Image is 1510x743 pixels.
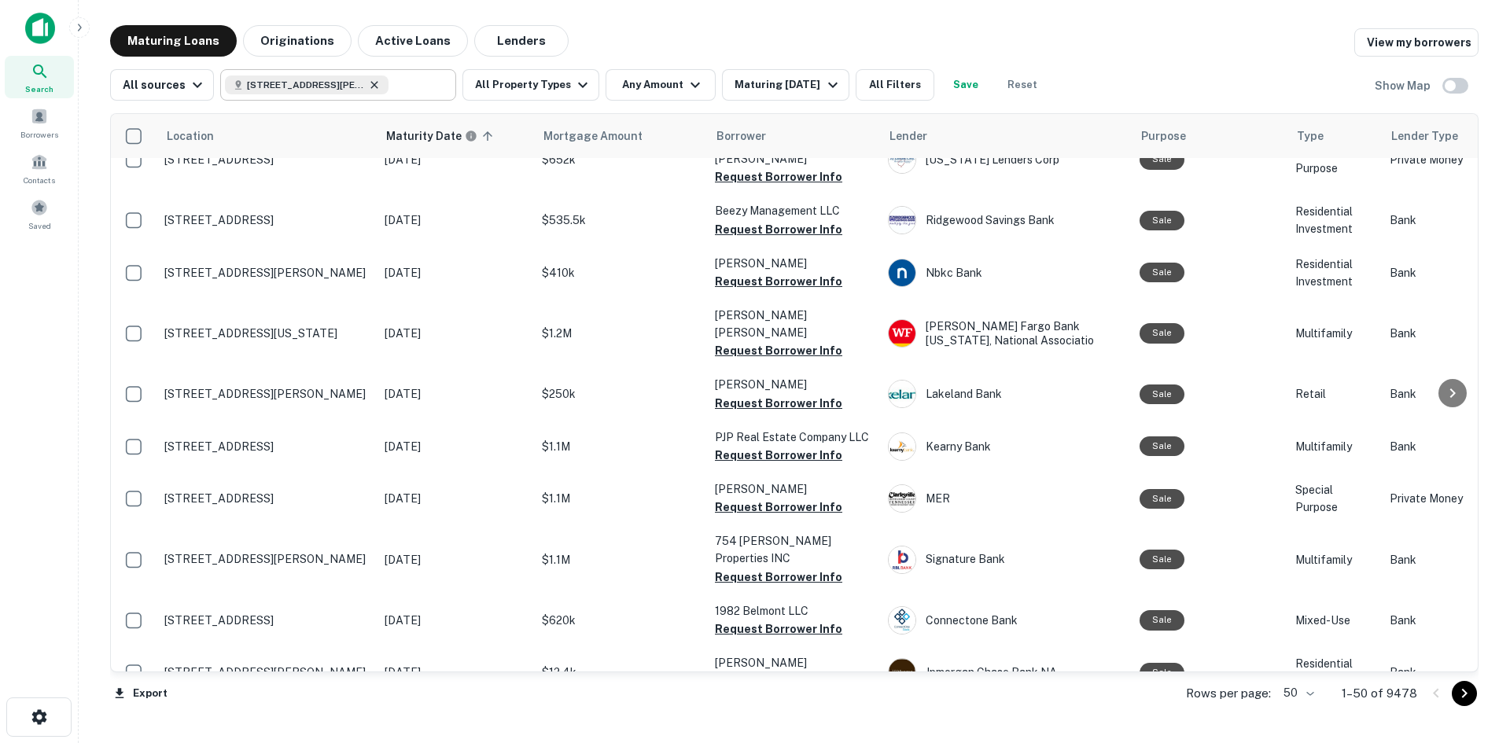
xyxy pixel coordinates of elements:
p: Special Purpose [1295,481,1374,516]
p: [STREET_ADDRESS] [164,153,369,167]
p: $1.1M [542,438,699,455]
button: Any Amount [606,69,716,101]
div: Signature Bank [888,546,1124,574]
h6: Maturity Date [386,127,462,145]
p: Multifamily [1295,438,1374,455]
img: picture [889,433,915,460]
img: picture [889,207,915,234]
p: [DATE] [385,551,526,568]
div: [US_STATE] Lenders Corp [888,145,1124,174]
img: picture [889,659,915,686]
button: All Property Types [462,69,599,101]
th: Borrower [707,114,880,158]
img: picture [889,320,915,347]
img: picture [889,259,915,286]
button: Maturing Loans [110,25,237,57]
p: $1.2M [542,325,699,342]
button: Request Borrower Info [715,167,842,186]
div: Maturity dates displayed may be estimated. Please contact the lender for the most accurate maturi... [386,127,477,145]
p: [STREET_ADDRESS][PERSON_NAME] [164,387,369,401]
th: Type [1287,114,1382,158]
div: Sale [1140,211,1184,230]
p: [DATE] [385,211,526,229]
span: Borrower [716,127,766,145]
th: Maturity dates displayed may be estimated. Please contact the lender for the most accurate maturi... [377,114,534,158]
a: Saved [5,193,74,235]
button: Request Borrower Info [715,341,842,360]
button: Lenders [474,25,569,57]
span: Type [1297,127,1324,145]
p: $12.4k [542,664,699,681]
button: Request Borrower Info [715,446,842,465]
button: All Filters [856,69,934,101]
p: [DATE] [385,264,526,281]
p: 1–50 of 9478 [1342,684,1417,703]
p: $1.1M [542,551,699,568]
button: Save your search to get updates of matches that match your search criteria. [941,69,991,101]
a: Borrowers [5,101,74,144]
div: Sale [1140,489,1184,509]
p: [STREET_ADDRESS][PERSON_NAME] [164,552,369,566]
div: Sale [1140,550,1184,569]
div: Sale [1140,663,1184,682]
p: [STREET_ADDRESS][US_STATE] [164,326,369,340]
p: Residential Investment [1295,256,1374,290]
span: [STREET_ADDRESS][PERSON_NAME] [247,78,365,92]
th: Lender [880,114,1132,158]
a: View my borrowers [1354,28,1479,57]
th: Location [157,114,377,158]
a: Contacts [5,147,74,189]
p: [PERSON_NAME] [715,255,872,272]
p: [DATE] [385,664,526,681]
div: Nbkc Bank [888,259,1124,287]
th: Purpose [1132,114,1287,158]
iframe: Chat Widget [1431,617,1510,693]
img: picture [889,381,915,407]
p: [STREET_ADDRESS] [164,213,369,227]
p: $535.5k [542,211,699,229]
button: Request Borrower Info [715,272,842,291]
button: Maturing [DATE] [722,69,849,101]
p: Residential Investment [1295,655,1374,690]
span: Maturity dates displayed may be estimated. Please contact the lender for the most accurate maturi... [386,127,498,145]
p: Beezy Management LLC [715,202,872,219]
button: Go to next page [1452,681,1477,706]
p: [PERSON_NAME] [715,654,872,671]
div: Sale [1140,436,1184,456]
div: 50 [1277,682,1317,704]
div: All sources [123,75,207,94]
div: Sale [1140,323,1184,343]
button: Originations [243,25,352,57]
span: Purpose [1141,127,1206,145]
button: Request Borrower Info [715,620,842,638]
p: [DATE] [385,325,526,342]
p: $1.1M [542,490,699,507]
div: Jpmorgan Chase Bank NA [888,658,1124,686]
div: Sale [1140,610,1184,630]
p: Mixed-Use [1295,612,1374,629]
th: Mortgage Amount [534,114,707,158]
span: Mortgage Amount [543,127,663,145]
p: [DATE] [385,151,526,168]
p: $410k [542,264,699,281]
p: 1982 Belmont LLC [715,602,872,620]
p: [STREET_ADDRESS] [164,440,369,454]
p: [PERSON_NAME] [715,376,872,393]
img: picture [889,485,915,512]
span: Saved [28,219,51,232]
p: Multifamily [1295,325,1374,342]
span: Lender [889,127,927,145]
img: picture [889,607,915,634]
div: Kearny Bank [888,432,1124,461]
p: Residential Investment [1295,203,1374,237]
span: Lender Type [1391,127,1458,145]
span: Contacts [24,174,55,186]
p: Special Purpose [1295,142,1374,177]
img: capitalize-icon.png [25,13,55,44]
a: Search [5,56,74,98]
